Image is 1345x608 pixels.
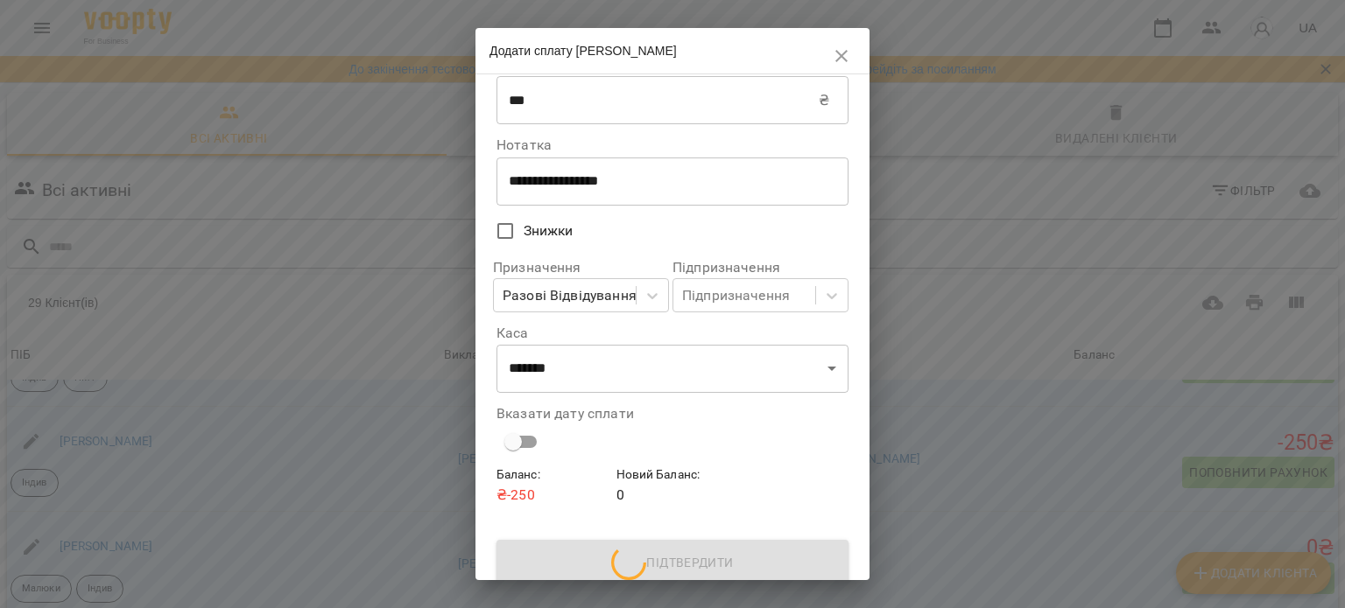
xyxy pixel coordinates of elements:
[616,465,729,485] h6: Новий Баланс :
[496,485,609,506] p: ₴ -250
[496,465,609,485] h6: Баланс :
[493,261,669,275] label: Призначення
[503,285,637,306] div: Разові Відвідування
[613,462,733,508] div: 0
[682,285,790,306] div: Підпризначення
[819,90,829,111] p: ₴
[496,407,849,421] label: Вказати дату сплати
[489,44,677,58] span: Додати сплату [PERSON_NAME]
[496,138,849,152] label: Нотатка
[524,220,574,241] span: Знижки
[672,261,849,275] label: Підпризначення
[496,326,849,340] label: Каса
